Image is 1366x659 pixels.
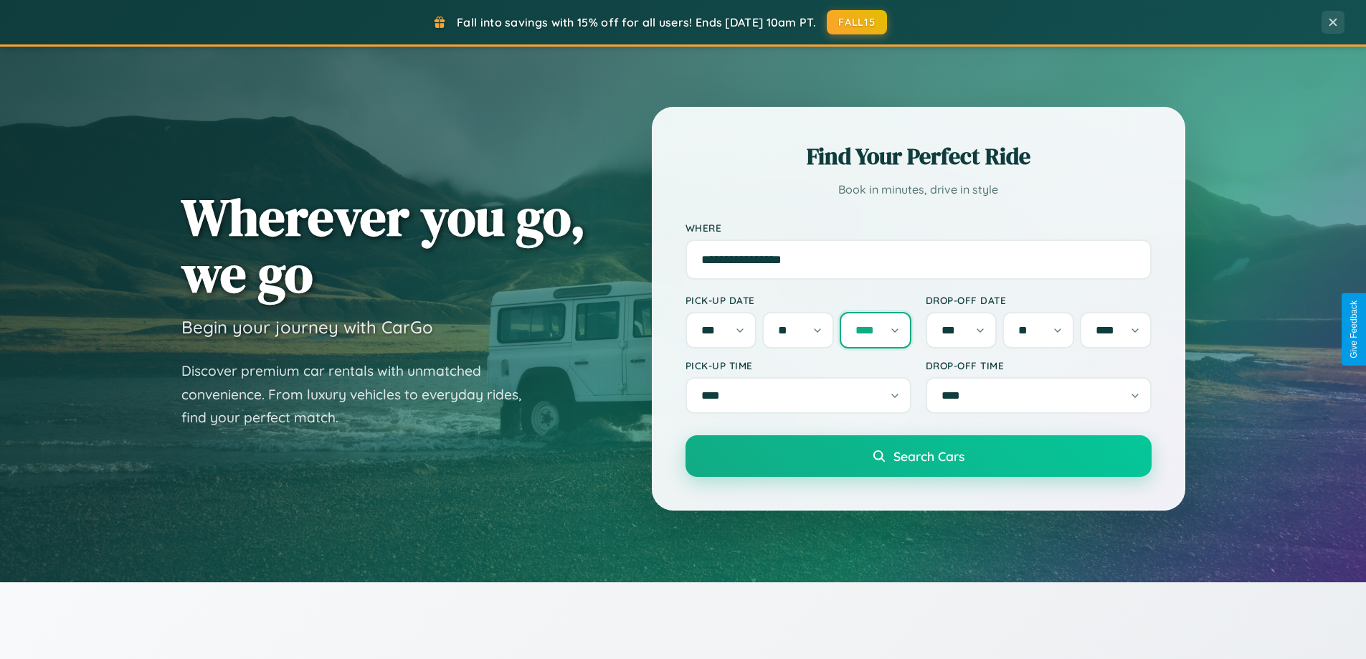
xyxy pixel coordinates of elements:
p: Book in minutes, drive in style [686,179,1152,200]
button: FALL15 [827,10,887,34]
label: Pick-up Date [686,294,911,306]
p: Discover premium car rentals with unmatched convenience. From luxury vehicles to everyday rides, ... [181,359,540,430]
label: Drop-off Date [926,294,1152,306]
label: Drop-off Time [926,359,1152,371]
h1: Wherever you go, we go [181,189,586,302]
h3: Begin your journey with CarGo [181,316,433,338]
h2: Find Your Perfect Ride [686,141,1152,172]
label: Pick-up Time [686,359,911,371]
span: Search Cars [893,448,964,464]
label: Where [686,222,1152,234]
button: Search Cars [686,435,1152,477]
div: Give Feedback [1349,300,1359,359]
span: Fall into savings with 15% off for all users! Ends [DATE] 10am PT. [457,15,816,29]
